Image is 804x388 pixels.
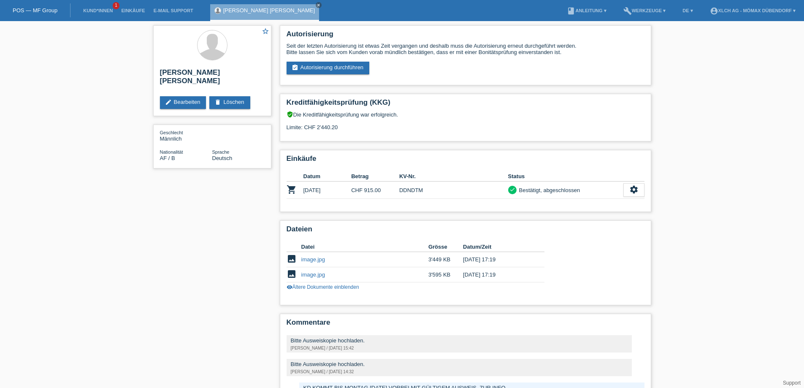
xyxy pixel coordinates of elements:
[113,2,119,9] span: 1
[291,337,628,344] div: Bitte Ausweiskopie hochladen.
[212,155,233,161] span: Deutsch
[508,171,623,182] th: Status
[287,284,292,290] i: visibility
[629,185,639,194] i: settings
[301,256,325,263] a: image.jpg
[509,187,515,193] i: check
[165,99,172,106] i: edit
[292,64,298,71] i: assignment_turned_in
[287,43,644,55] div: Seit der letzten Autorisierung ist etwas Zeit vergangen und deshalb muss die Autorisierung erneut...
[287,111,644,137] div: Die Kreditfähigkeitsprüfung war erfolgreich. Limite: CHF 2'440.20
[517,186,580,195] div: Bestätigt, abgeschlossen
[287,62,370,74] a: assignment_turned_inAutorisierung durchführen
[160,155,175,161] span: Afghanistan / B / 19.10.2015
[301,271,325,278] a: image.jpg
[399,171,508,182] th: KV-Nr.
[351,182,399,199] td: CHF 915.00
[291,346,628,350] div: [PERSON_NAME] / [DATE] 15:42
[351,171,399,182] th: Betrag
[706,8,800,13] a: account_circleXLCH AG - Mömax Dübendorf ▾
[287,185,297,195] i: POSP00026879
[209,96,250,109] a: deleteLöschen
[212,149,230,155] span: Sprache
[428,252,463,267] td: 3'449 KB
[149,8,198,13] a: E-Mail Support
[79,8,117,13] a: Kund*innen
[287,30,644,43] h2: Autorisierung
[287,225,644,238] h2: Dateien
[262,27,269,35] i: star_border
[287,284,359,290] a: visibilityÄltere Dokumente einblenden
[463,267,532,282] td: [DATE] 17:19
[303,182,352,199] td: [DATE]
[623,7,632,15] i: build
[399,182,508,199] td: DDNDTM
[463,242,532,252] th: Datum/Zeit
[619,8,670,13] a: buildWerkzeuge ▾
[710,7,718,15] i: account_circle
[783,380,801,386] a: Support
[291,361,628,367] div: Bitte Ausweiskopie hochladen.
[563,8,610,13] a: bookAnleitung ▾
[316,2,322,8] a: close
[567,7,575,15] i: book
[160,130,183,135] span: Geschlecht
[160,129,212,142] div: Männlich
[317,3,321,7] i: close
[160,68,265,90] h2: [PERSON_NAME] [PERSON_NAME]
[303,171,352,182] th: Datum
[287,254,297,264] i: image
[117,8,149,13] a: Einkäufe
[463,252,532,267] td: [DATE] 17:19
[160,96,206,109] a: editBearbeiten
[287,111,293,118] i: verified_user
[301,242,428,252] th: Datei
[262,27,269,36] a: star_border
[287,98,644,111] h2: Kreditfähigkeitsprüfung (KKG)
[287,269,297,279] i: image
[678,8,697,13] a: DE ▾
[214,99,221,106] i: delete
[291,369,628,374] div: [PERSON_NAME] / [DATE] 14:32
[287,155,644,167] h2: Einkäufe
[428,267,463,282] td: 3'595 KB
[13,7,57,14] a: POS — MF Group
[160,149,183,155] span: Nationalität
[428,242,463,252] th: Grösse
[287,318,644,331] h2: Kommentare
[223,7,315,14] a: [PERSON_NAME] [PERSON_NAME]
